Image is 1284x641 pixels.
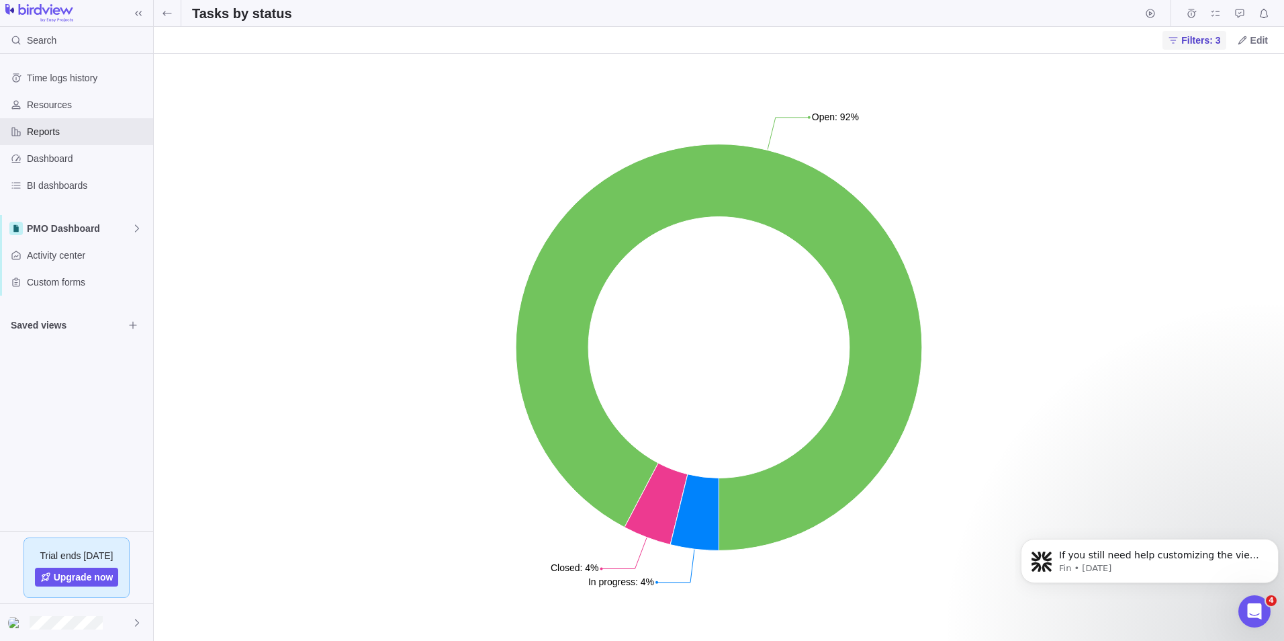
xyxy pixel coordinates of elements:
[27,249,148,262] span: Activity center
[27,179,148,192] span: BI dashboards
[1181,34,1220,47] span: Filters: 3
[27,125,148,138] span: Reports
[1141,4,1160,23] span: Start timer
[1206,4,1225,23] span: My assignments
[8,615,24,631] div: Shobnom Sultana
[5,4,73,23] img: logo
[1230,4,1249,23] span: Approval requests
[27,34,56,47] span: Search
[11,318,124,332] span: Saved views
[1232,31,1273,50] span: Edit
[1254,10,1273,21] a: Notifications
[1250,34,1268,47] span: Edit
[1015,511,1284,605] iframe: Intercom notifications message
[27,275,148,289] span: Custom forms
[1206,10,1225,21] a: My assignments
[1230,10,1249,21] a: Approval requests
[1182,4,1201,23] span: Time logs
[27,222,132,235] span: PMO Dashboard
[1266,595,1277,606] span: 4
[124,316,142,335] span: Browse views
[35,568,119,587] a: Upgrade now
[54,570,113,584] span: Upgrade now
[40,549,113,562] span: Trial ends [DATE]
[1182,10,1201,21] a: Time logs
[27,98,148,112] span: Resources
[1254,4,1273,23] span: Notifications
[8,617,24,628] img: Show
[588,576,654,587] text: In progress: 4%
[1162,31,1226,50] span: Filters: 3
[27,71,148,85] span: Time logs history
[551,562,599,573] text: Closed: 4%
[1238,595,1271,628] iframe: Intercom live chat
[27,152,148,165] span: Dashboard
[192,4,292,23] h2: Tasks by status
[812,112,859,122] text: Open: 92%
